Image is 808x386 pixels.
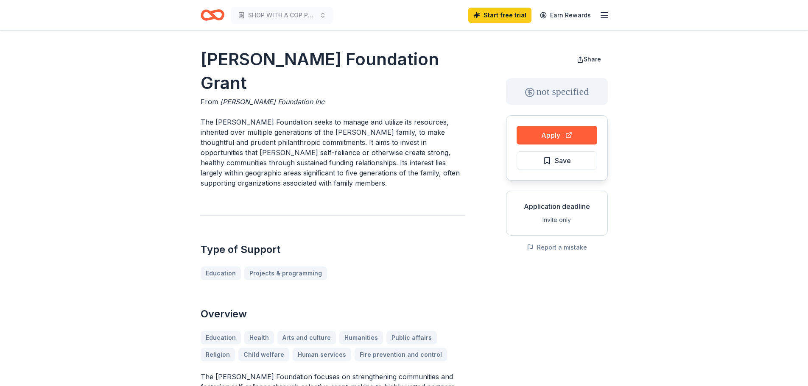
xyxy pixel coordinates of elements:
[506,78,608,105] div: not specified
[570,51,608,68] button: Share
[201,97,465,107] div: From
[231,7,333,24] button: SHOP WITH A COP PROGRAM
[201,117,465,188] p: The [PERSON_NAME] Foundation seeks to manage and utilize its resources, inherited over multiple g...
[201,307,465,321] h2: Overview
[244,267,327,280] a: Projects & programming
[513,201,601,211] div: Application deadline
[220,97,324,106] span: [PERSON_NAME] Foundation Inc
[201,5,224,25] a: Home
[517,151,597,170] button: Save
[535,8,596,23] a: Earn Rewards
[201,243,465,256] h2: Type of Support
[201,267,241,280] a: Education
[201,47,465,95] h1: [PERSON_NAME] Foundation Grant
[468,8,531,23] a: Start free trial
[513,215,601,225] div: Invite only
[517,126,597,144] button: Apply
[527,242,587,253] button: Report a mistake
[555,155,571,166] span: Save
[248,10,316,20] span: SHOP WITH A COP PROGRAM
[584,56,601,63] span: Share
